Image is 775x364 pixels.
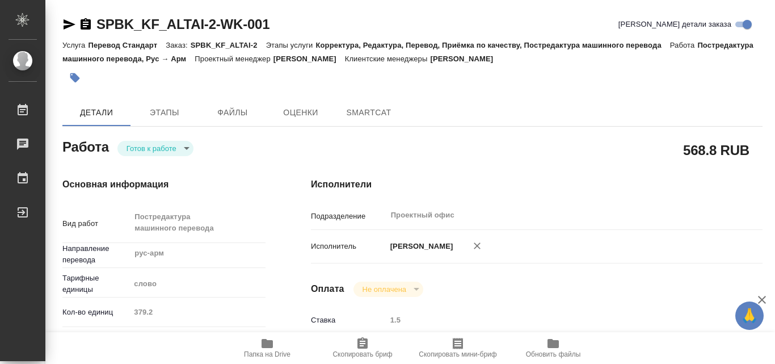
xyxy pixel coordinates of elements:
[273,55,345,63] p: [PERSON_NAME]
[69,106,124,120] span: Детали
[62,307,130,318] p: Кол-во единиц
[311,315,386,326] p: Ставка
[315,41,669,49] p: Корректура, Редактура, Перевод, Приёмка по качеству, Постредактура машинного перевода
[311,178,763,191] h4: Исполнители
[137,106,192,120] span: Этапы
[62,243,130,266] p: Направление перевода
[273,106,328,120] span: Оценки
[465,233,490,258] button: Удалить исполнителя
[79,18,92,31] button: Скопировать ссылку
[117,141,193,156] div: Готов к работе
[62,273,130,295] p: Тарифные единицы
[88,41,166,49] p: Перевод Стандарт
[62,65,87,90] button: Добавить тэг
[123,144,180,153] button: Готов к работе
[166,41,190,49] p: Заказ:
[195,55,273,63] p: Проектный менеджер
[345,55,431,63] p: Клиентские менеджеры
[62,18,76,31] button: Скопировать ссылку для ЯМессенджера
[62,178,266,191] h4: Основная информация
[311,241,386,252] p: Исполнитель
[410,332,506,364] button: Скопировать мини-бриф
[342,106,396,120] span: SmartCat
[130,274,266,294] div: слово
[683,140,749,160] h2: 568.8 RUB
[311,211,386,222] p: Подразделение
[618,19,731,30] span: [PERSON_NAME] детали заказа
[62,136,109,156] h2: Работа
[386,241,453,252] p: [PERSON_NAME]
[266,41,316,49] p: Этапы услуги
[130,304,266,320] input: Пустое поле
[311,282,344,296] h4: Оплата
[526,350,581,358] span: Обновить файлы
[419,350,496,358] span: Скопировать мини-бриф
[191,41,266,49] p: SPBK_KF_ALTAI-2
[62,218,130,229] p: Вид работ
[359,284,410,294] button: Не оплачена
[740,304,759,328] span: 🙏
[205,106,260,120] span: Файлы
[220,332,315,364] button: Папка на Drive
[244,350,290,358] span: Папка на Drive
[62,41,88,49] p: Услуга
[315,332,410,364] button: Скопировать бриф
[735,302,764,330] button: 🙏
[353,282,423,297] div: Готов к работе
[96,16,269,32] a: SPBK_KF_ALTAI-2-WK-001
[506,332,601,364] button: Обновить файлы
[430,55,502,63] p: [PERSON_NAME]
[386,312,725,328] input: Пустое поле
[670,41,698,49] p: Работа
[332,350,392,358] span: Скопировать бриф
